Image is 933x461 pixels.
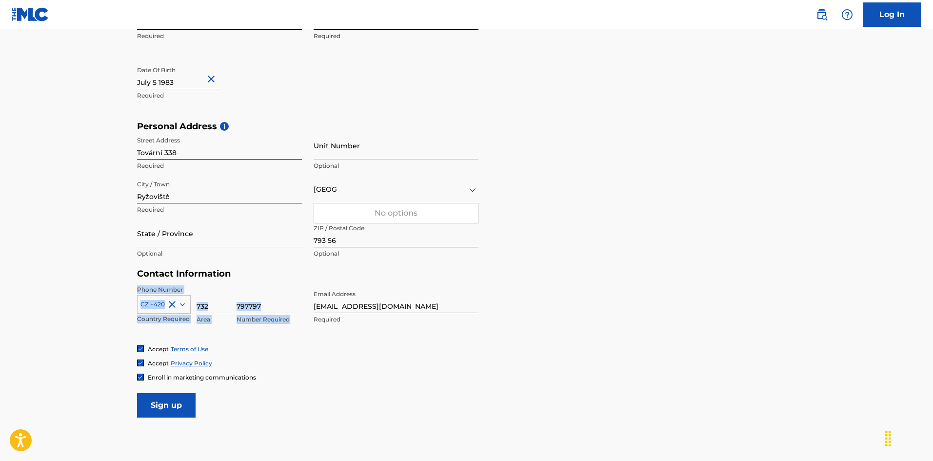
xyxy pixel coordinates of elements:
[171,345,208,353] a: Terms of Use
[171,360,212,367] a: Privacy Policy
[137,249,302,258] p: Optional
[314,249,478,258] p: Optional
[148,345,169,353] span: Accept
[837,5,857,24] div: Help
[138,360,143,366] img: checkbox
[314,315,478,324] p: Required
[884,414,933,461] div: Widget pro chat
[314,161,478,170] p: Optional
[137,393,196,418] input: Sign up
[812,5,832,24] a: Public Search
[137,205,302,214] p: Required
[205,64,220,94] button: Close
[137,161,302,170] p: Required
[880,424,896,453] div: Přetáhnout
[816,9,828,20] img: search
[314,32,478,40] p: Required
[220,122,229,131] span: i
[138,374,143,380] img: checkbox
[137,121,796,132] h5: Personal Address
[237,315,300,324] p: Number Required
[884,414,933,461] iframe: Chat Widget
[12,7,49,21] img: MLC Logo
[137,32,302,40] p: Required
[138,346,143,352] img: checkbox
[137,91,302,100] p: Required
[841,9,853,20] img: help
[314,203,478,223] div: No options
[197,315,231,324] p: Area
[137,268,478,280] h5: Contact Information
[148,374,256,381] span: Enroll in marketing communications
[148,360,169,367] span: Accept
[863,2,921,27] a: Log In
[137,315,191,323] p: Country Required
